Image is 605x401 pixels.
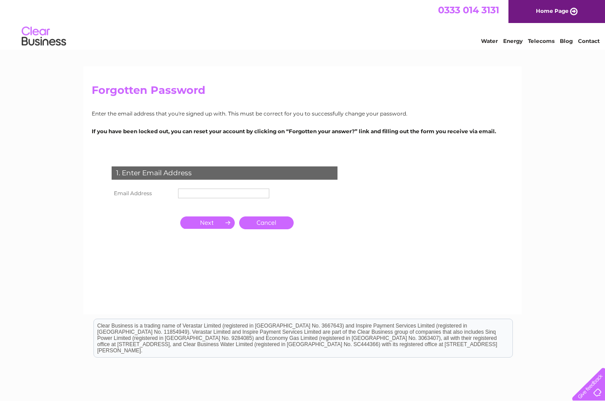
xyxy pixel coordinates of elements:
a: Contact [578,38,600,44]
a: 0333 014 3131 [438,4,499,15]
div: 1. Enter Email Address [112,166,337,180]
div: Clear Business is a trading name of Verastar Limited (registered in [GEOGRAPHIC_DATA] No. 3667643... [94,5,512,43]
th: Email Address [109,186,176,200]
a: Telecoms [528,38,555,44]
a: Water [481,38,498,44]
a: Blog [560,38,573,44]
p: Enter the email address that you're signed up with. This must be correct for you to successfully ... [92,109,513,118]
p: If you have been locked out, you can reset your account by clicking on “Forgotten your answer?” l... [92,127,513,135]
a: Energy [503,38,523,44]
a: Cancel [239,216,294,229]
h2: Forgotten Password [92,84,513,101]
img: logo.png [21,23,66,50]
